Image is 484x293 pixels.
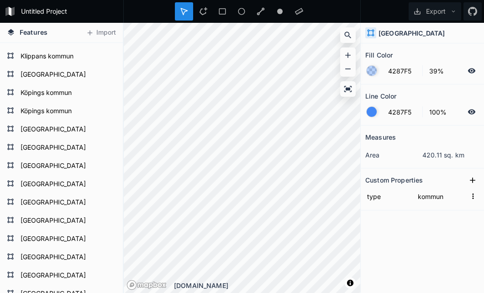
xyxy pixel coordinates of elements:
[20,27,47,37] span: Features
[365,173,423,187] h2: Custom Properties
[365,130,396,144] h2: Measures
[126,280,167,290] a: Mapbox logo
[422,150,479,160] dd: 420.11 sq. km
[365,150,422,160] dt: area
[345,277,356,288] button: Toggle attribution
[416,189,467,203] input: Empty
[409,2,461,21] button: Export
[365,89,396,103] h2: Line Color
[379,28,445,38] h4: [GEOGRAPHIC_DATA]
[347,278,353,288] span: Toggle attribution
[81,26,121,40] button: Import
[365,189,411,203] input: Name
[365,48,393,62] h2: Fill Color
[174,281,360,290] div: [DOMAIN_NAME]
